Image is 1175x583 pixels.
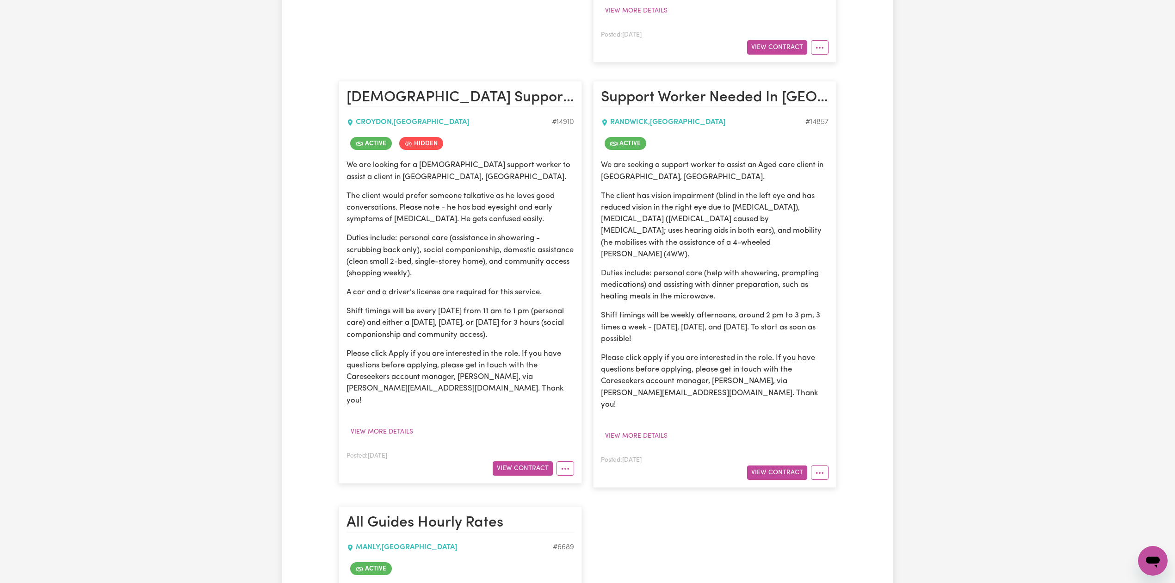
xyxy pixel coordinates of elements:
span: Job is active [605,137,646,150]
span: Posted: [DATE] [346,453,387,459]
p: We are seeking a support worker to assist an Aged care client in [GEOGRAPHIC_DATA], [GEOGRAPHIC_D... [601,159,829,182]
p: The client would prefer someone talkative as he loves good conversations. Please note - he has ba... [346,190,574,225]
p: Please click Apply if you are interested in the role. If you have questions before applying, plea... [346,348,574,406]
div: RANDWICK , [GEOGRAPHIC_DATA] [601,117,805,128]
span: Job is hidden [399,137,443,150]
h2: Support Worker Needed In Randwick, NSW [601,89,829,107]
iframe: Button to launch messaging window [1138,546,1168,576]
p: Duties include: personal care (help with showering, prompting medications) and assisting with din... [601,267,829,303]
div: Job ID #6689 [553,542,574,553]
p: Shift timings will be every [DATE] from 11 am to 1 pm (personal care) and either a [DATE], [DATE]... [346,305,574,341]
div: Job ID #14910 [552,117,574,128]
p: The client has vision impairment (blind in the left eye and has reduced vision in the right eye d... [601,190,829,260]
button: More options [557,461,574,476]
div: CROYDON , [GEOGRAPHIC_DATA] [346,117,552,128]
div: Job ID #14857 [805,117,829,128]
span: Posted: [DATE] [601,457,642,463]
p: A car and a driver's license are required for this service. [346,286,574,298]
button: View Contract [747,465,807,480]
div: MANLY , [GEOGRAPHIC_DATA] [346,542,553,553]
h2: All Guides Hourly Rates [346,514,574,533]
span: Job is active [350,137,392,150]
p: Please click apply if you are interested in the role. If you have questions before applying, plea... [601,352,829,410]
span: Posted: [DATE] [601,32,642,38]
button: View more details [601,4,672,18]
button: View Contract [747,40,807,55]
button: More options [811,465,829,480]
button: More options [811,40,829,55]
h2: Male Support Worker Needed In Croydon, NSW [346,89,574,107]
span: Job is active [350,562,392,575]
p: Duties include: personal care (assistance in showering - scrubbing back only), social companionsh... [346,232,574,279]
button: View Contract [493,461,553,476]
button: View more details [601,429,672,443]
p: Shift timings will be weekly afternoons, around 2 pm to 3 pm, 3 times a week - [DATE], [DATE], an... [601,310,829,345]
button: View more details [346,425,417,439]
p: We are looking for a [DEMOGRAPHIC_DATA] support worker to assist a client in [GEOGRAPHIC_DATA], [... [346,159,574,182]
